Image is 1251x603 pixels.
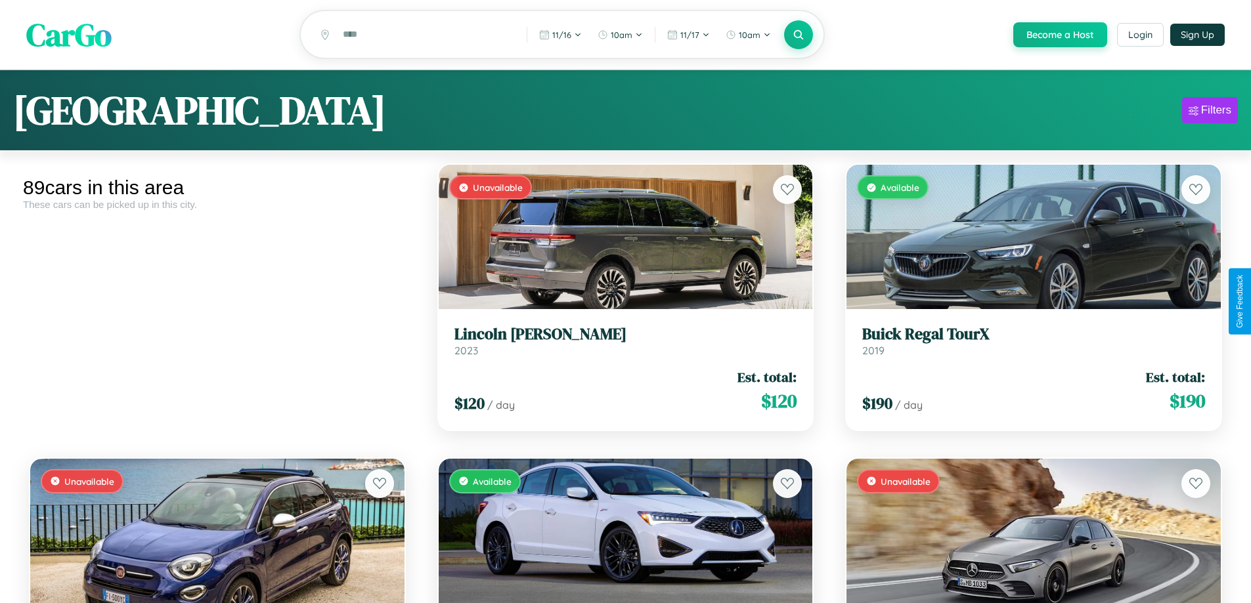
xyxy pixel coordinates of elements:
span: Available [881,182,919,193]
h3: Buick Regal TourX [862,325,1205,344]
span: Unavailable [881,476,931,487]
div: These cars can be picked up in this city. [23,199,412,210]
span: / day [895,398,923,411]
span: $ 120 [761,388,797,414]
span: $ 120 [454,392,485,414]
span: CarGo [26,13,112,56]
div: 89 cars in this area [23,177,412,199]
span: 2019 [862,344,885,357]
div: Filters [1201,104,1231,117]
button: Filters [1182,97,1238,123]
button: 11/16 [533,24,588,45]
button: 10am [719,24,778,45]
div: Give Feedback [1235,275,1244,328]
span: / day [487,398,515,411]
h3: Lincoln [PERSON_NAME] [454,325,797,344]
button: 10am [591,24,649,45]
span: 11 / 16 [552,30,571,40]
button: Sign Up [1170,24,1225,46]
button: Login [1117,23,1164,47]
button: Become a Host [1013,22,1107,47]
span: $ 190 [1170,388,1205,414]
a: Lincoln [PERSON_NAME]2023 [454,325,797,357]
button: 11/17 [661,24,716,45]
span: 11 / 17 [680,30,699,40]
span: 10am [739,30,760,40]
span: $ 190 [862,392,892,414]
a: Buick Regal TourX2019 [862,325,1205,357]
span: 10am [611,30,632,40]
span: 2023 [454,344,478,357]
span: Est. total: [737,367,797,386]
h1: [GEOGRAPHIC_DATA] [13,83,386,137]
span: Est. total: [1146,367,1205,386]
span: Unavailable [473,182,523,193]
span: Unavailable [64,476,114,487]
span: Available [473,476,512,487]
